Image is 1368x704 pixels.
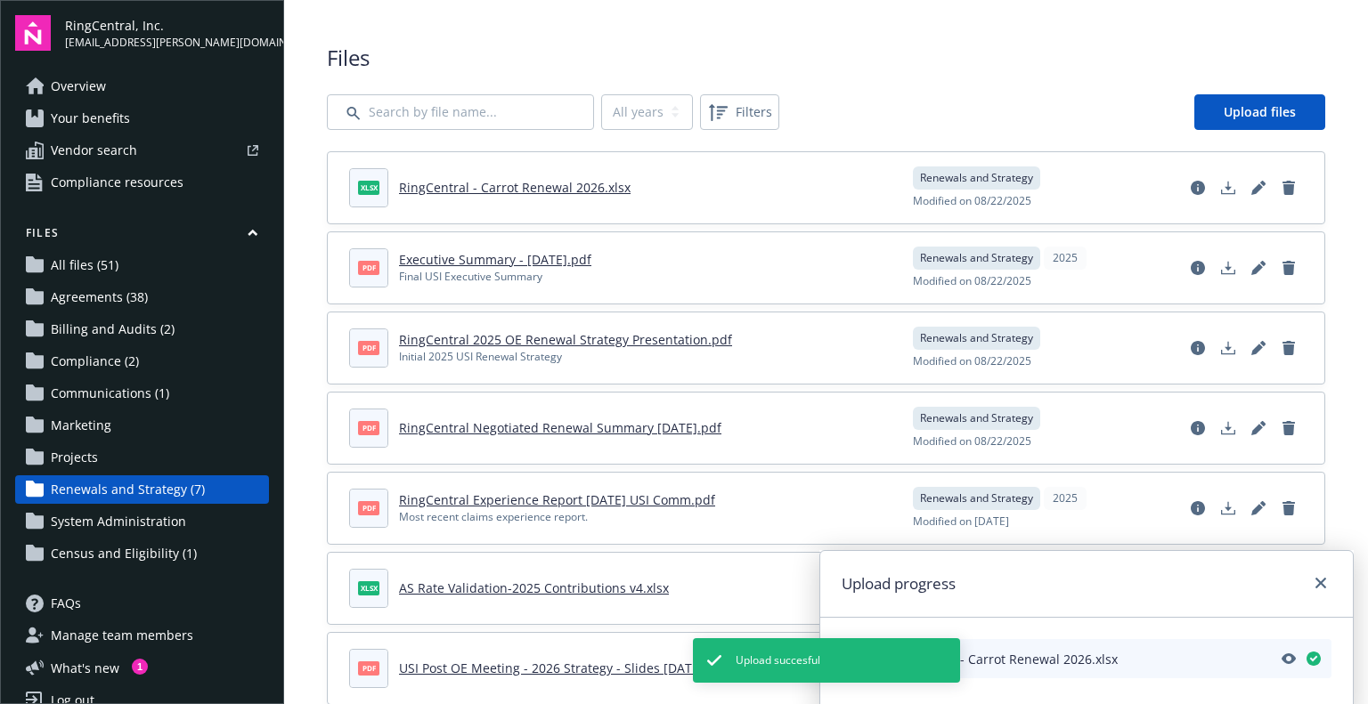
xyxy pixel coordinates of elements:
a: Compliance resources [15,168,269,197]
a: RingCentral Experience Report [DATE] USI Comm.pdf [399,491,715,508]
a: View file details [1184,254,1212,282]
a: RingCentral - Carrot Renewal 2026.xlsx [399,179,631,196]
a: View file details [1184,174,1212,202]
a: RingCentral Negotiated Renewal Summary [DATE].pdf [399,419,721,436]
a: Agreements (38) [15,283,269,312]
a: Edit document [1244,174,1273,202]
a: Vendor search [15,136,269,165]
span: pdf [358,421,379,434]
span: Your benefits [51,104,130,133]
a: Edit document [1244,254,1273,282]
span: Agreements (38) [51,283,148,312]
a: View file details [1184,334,1212,362]
button: RingCentral, Inc.[EMAIL_ADDRESS][PERSON_NAME][DOMAIN_NAME] [65,15,269,51]
span: Billing and Audits (2) [51,315,175,344]
span: xlsx [358,581,379,595]
a: Download document [1214,334,1242,362]
span: Filters [736,102,772,121]
button: What's new1 [15,659,148,677]
a: close [1310,572,1331,594]
div: 2025 [1044,487,1087,510]
a: Download document [1214,414,1242,442]
span: Marketing [51,411,111,440]
button: Files [15,225,269,247]
a: Overview [15,72,269,101]
span: Renewals and Strategy [920,330,1033,346]
a: FAQs [15,589,269,618]
a: Download document [1214,174,1242,202]
a: AS Rate Validation-2025 Contributions v4.xlsx [399,579,669,596]
button: Filters [700,94,779,130]
a: Delete document [1274,334,1303,362]
span: Census and Eligibility (1) [51,539,197,568]
span: pdf [358,661,379,675]
span: Vendor search [51,136,137,165]
span: RingCentral - Carrot Renewal 2026.xlsx [886,650,1118,668]
span: xlsx [358,181,379,194]
a: View file details [1184,414,1212,442]
span: Modified on 08/22/2025 [913,353,1031,369]
span: Compliance (2) [51,347,139,376]
a: Edit document [1244,334,1273,362]
a: Your benefits [15,104,269,133]
a: Upload files [1194,94,1325,130]
span: Modified on 08/22/2025 [913,193,1031,209]
div: Initial 2025 USI Renewal Strategy [399,349,732,365]
span: Projects [51,443,98,472]
span: What ' s new [51,659,119,677]
a: Projects [15,443,269,472]
a: Delete document [1274,174,1303,202]
span: Modified on 08/22/2025 [913,273,1031,289]
span: RingCentral, Inc. [65,16,269,35]
a: Delete document [1274,494,1303,522]
span: Renewals and Strategy [920,410,1033,426]
h1: Upload progress [842,572,956,595]
img: navigator-logo.svg [15,15,51,51]
a: Download document [1214,254,1242,282]
a: Census and Eligibility (1) [15,539,269,568]
a: Download document [1214,494,1242,522]
span: Files [327,43,1325,73]
span: pdf [358,261,379,274]
span: pdf [358,501,379,514]
span: pdf [358,341,379,354]
span: Communications (1) [51,379,169,408]
span: Renewals and Strategy [920,490,1033,506]
span: Renewals and Strategy (7) [51,475,205,504]
a: Manage team members [15,621,269,650]
span: Compliance resources [51,168,183,197]
span: Modified on 08/22/2025 [913,433,1031,449]
a: Edit document [1244,494,1273,522]
span: Upload files [1224,103,1296,120]
span: Renewals and Strategy [920,250,1033,266]
span: Renewals and Strategy [920,170,1033,186]
span: Upload succesful [736,652,820,668]
input: Search by file name... [327,94,594,130]
a: System Administration [15,507,269,536]
a: RingCentral 2025 OE Renewal Strategy Presentation.pdf [399,331,732,348]
a: Preview [1274,644,1303,673]
a: All files (51) [15,251,269,279]
a: Edit document [1244,414,1273,442]
a: Delete document [1274,254,1303,282]
span: Overview [51,72,106,101]
a: View file details [1184,494,1212,522]
div: 1 [132,659,148,675]
a: Compliance (2) [15,347,269,376]
a: Executive Summary - [DATE].pdf [399,251,591,268]
a: Communications (1) [15,379,269,408]
a: USI Post OE Meeting - 2026 Strategy - Slides [DATE].pdf [399,659,728,676]
span: [EMAIL_ADDRESS][PERSON_NAME][DOMAIN_NAME] [65,35,269,51]
span: System Administration [51,507,186,536]
div: Final USI Executive Summary [399,269,591,285]
a: Marketing [15,411,269,440]
a: Delete document [1274,414,1303,442]
a: Renewals and Strategy (7) [15,475,269,504]
div: 2025 [1044,247,1087,270]
span: Modified on [DATE] [913,514,1009,530]
a: Billing and Audits (2) [15,315,269,344]
span: All files (51) [51,251,118,279]
span: Manage team members [51,621,193,650]
div: Most recent claims experience report. [399,509,715,525]
span: FAQs [51,589,81,618]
